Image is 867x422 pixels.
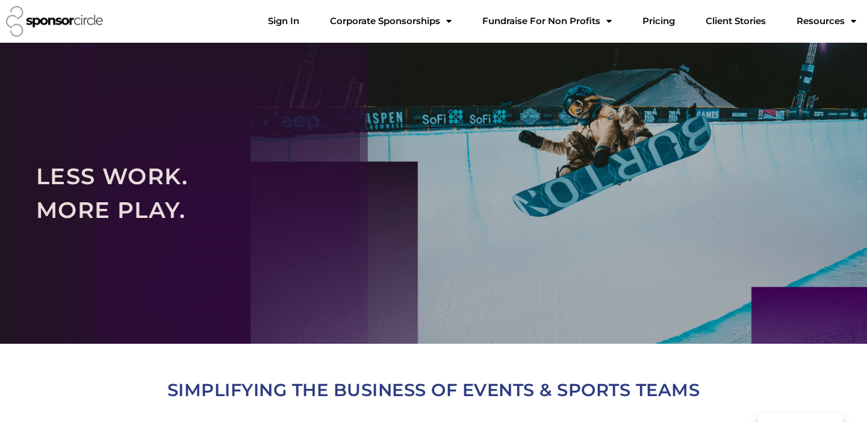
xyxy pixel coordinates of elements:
[633,9,685,33] a: Pricing
[258,9,866,33] nav: Menu
[696,9,775,33] a: Client Stories
[473,9,621,33] a: Fundraise For Non ProfitsMenu Toggle
[258,9,309,33] a: Sign In
[36,160,831,226] h2: LESS WORK. MORE PLAY.
[787,9,866,33] a: Resources
[6,6,103,37] img: Sponsor Circle logo
[320,9,461,33] a: Corporate SponsorshipsMenu Toggle
[96,375,771,405] h2: SIMPLIFYING THE BUSINESS OF EVENTS & SPORTS TEAMS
